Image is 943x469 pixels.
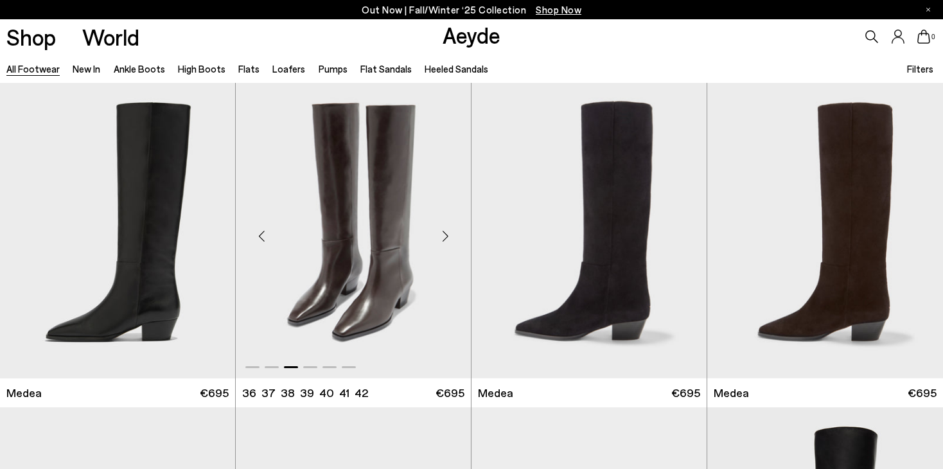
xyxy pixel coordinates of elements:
span: Navigate to /collections/new-in [536,4,581,15]
img: Medea Suede Knee-High Boots [707,83,943,378]
li: 36 [242,385,256,401]
a: New In [73,63,100,75]
div: Previous slide [242,217,281,255]
li: 38 [281,385,295,401]
a: Shop [6,26,56,48]
a: Loafers [272,63,305,75]
span: Filters [907,63,933,75]
a: High Boots [178,63,225,75]
a: 36 37 38 39 40 41 42 €695 [236,378,471,407]
a: All Footwear [6,63,60,75]
span: €695 [436,385,464,401]
img: Medea Knee-High Boots [236,83,471,378]
a: Pumps [319,63,348,75]
a: Ankle Boots [114,63,165,75]
span: €695 [671,385,700,401]
span: Medea [6,385,42,401]
div: Next slide [426,217,464,255]
a: Next slide Previous slide [707,83,943,378]
div: 1 / 6 [707,83,943,378]
span: Medea [478,385,513,401]
a: Aeyde [443,21,500,48]
li: 40 [319,385,334,401]
a: 0 [917,30,930,44]
li: 42 [355,385,368,401]
a: Next slide Previous slide [471,83,707,378]
span: 0 [930,33,937,40]
p: Out Now | Fall/Winter ‘25 Collection [362,2,581,18]
a: World [82,26,139,48]
a: Medea €695 [471,378,707,407]
a: Medea €695 [707,378,943,407]
div: 3 / 6 [236,83,471,378]
span: €695 [908,385,937,401]
span: Medea [714,385,749,401]
ul: variant [242,385,364,401]
a: Flats [238,63,260,75]
li: 39 [300,385,314,401]
span: €695 [200,385,229,401]
li: 41 [339,385,349,401]
div: 1 / 6 [471,83,707,378]
a: Flat Sandals [360,63,412,75]
img: Medea Suede Knee-High Boots [471,83,707,378]
a: Next slide Previous slide [236,83,471,378]
a: Heeled Sandals [425,63,488,75]
li: 37 [261,385,276,401]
